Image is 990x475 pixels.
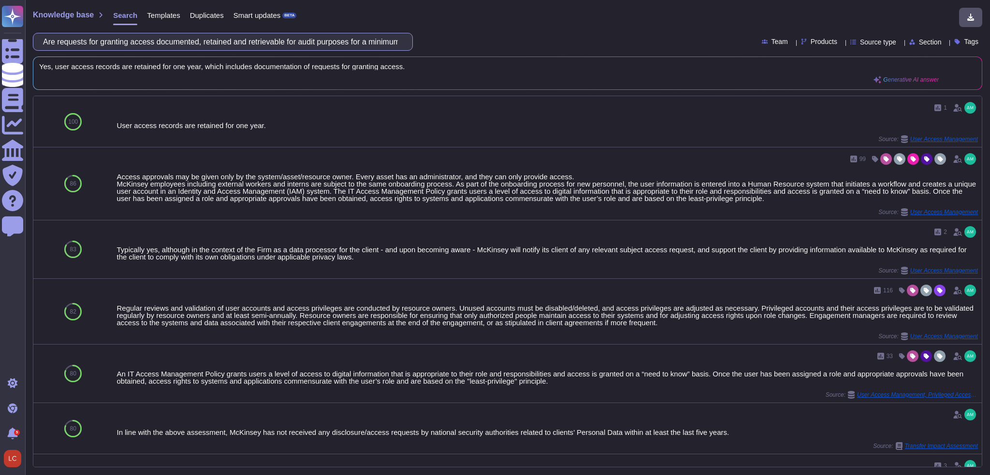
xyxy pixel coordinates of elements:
[70,426,76,432] span: 80
[33,11,94,19] span: Knowledge base
[964,285,976,296] img: user
[38,33,403,50] input: Search a question or template...
[964,350,976,362] img: user
[116,429,978,436] div: In line with the above assessment, McKinsey has not received any disclosure/access requests by na...
[70,246,76,252] span: 83
[910,268,978,273] span: User Access Management
[878,208,978,216] span: Source:
[887,353,893,359] span: 33
[70,309,76,315] span: 82
[944,229,947,235] span: 2
[919,39,942,45] span: Section
[859,156,866,162] span: 99
[910,136,978,142] span: User Access Management
[964,226,976,238] img: user
[116,370,978,385] div: An IT Access Management Policy grants users a level of access to digital information that is appr...
[4,450,21,467] img: user
[190,12,224,19] span: Duplicates
[147,12,180,19] span: Templates
[860,39,896,45] span: Source type
[964,153,976,165] img: user
[878,135,978,143] span: Source:
[944,105,947,111] span: 1
[878,267,978,274] span: Source:
[14,430,20,435] div: 5
[857,392,978,398] span: User Access Management, Privileged Access Management
[964,102,976,114] img: user
[905,443,978,449] span: Transfer Impact Assessment
[944,463,947,469] span: 3
[39,63,939,70] span: Yes, user access records are retained for one year, which includes documentation of requests for ...
[878,332,978,340] span: Source:
[964,409,976,420] img: user
[116,173,978,202] div: Access approvals may be given only by the system/asset/resource owner. Every asset has an adminis...
[910,209,978,215] span: User Access Management
[68,119,78,125] span: 100
[116,246,978,260] div: Typically yes, although in the context of the Firm as a data processor for the client - and upon ...
[883,77,939,83] span: Generative AI answer
[70,181,76,187] span: 86
[2,448,28,469] button: user
[772,38,788,45] span: Team
[233,12,281,19] span: Smart updates
[910,333,978,339] span: User Access Management
[964,460,976,472] img: user
[282,13,296,18] div: BETA
[964,38,978,45] span: Tags
[826,391,978,399] span: Source:
[883,288,893,293] span: 116
[113,12,137,19] span: Search
[116,304,978,326] div: Regular reviews and validation of user accounts and access privileges are conducted by resource o...
[811,38,837,45] span: Products
[70,371,76,376] span: 80
[116,122,978,129] div: User access records are retained for one year.
[873,442,978,450] span: Source:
